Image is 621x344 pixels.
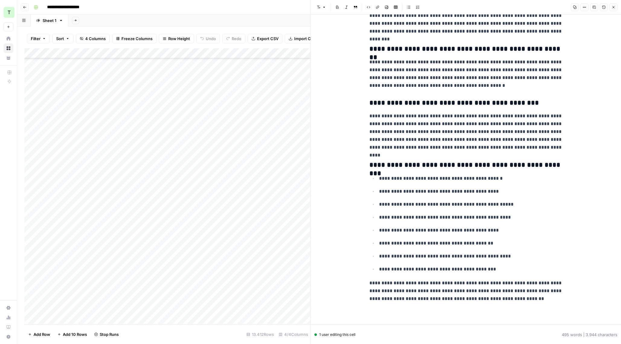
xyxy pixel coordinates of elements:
[76,34,110,43] button: 4 Columns
[244,330,276,339] div: 13.412 Rows
[85,36,106,42] span: 4 Columns
[100,331,119,337] span: Stop Runs
[4,332,13,342] button: Help + Support
[54,330,91,339] button: Add 10 Rows
[4,322,13,332] a: Learning Hub
[27,34,50,43] button: Filter
[56,36,64,42] span: Sort
[232,36,241,42] span: Redo
[314,332,356,337] div: 1 user editing this cell
[196,34,220,43] button: Undo
[121,36,153,42] span: Freeze Columns
[31,36,40,42] span: Filter
[8,9,11,16] span: T
[52,34,73,43] button: Sort
[276,330,310,339] div: 4/4 Columns
[112,34,156,43] button: Freeze Columns
[63,331,87,337] span: Add 10 Rows
[91,330,122,339] button: Stop Runs
[4,313,13,322] a: Usage
[159,34,194,43] button: Row Height
[4,43,13,53] a: Browse
[24,330,54,339] button: Add Row
[31,14,68,27] a: Sheet 1
[43,17,56,24] div: Sheet 1
[562,332,617,338] div: 495 words | 3.944 characters
[248,34,282,43] button: Export CSV
[34,331,50,337] span: Add Row
[257,36,278,42] span: Export CSV
[4,5,13,20] button: Workspace: TY SEO Team
[4,303,13,313] a: Settings
[168,36,190,42] span: Row Height
[222,34,245,43] button: Redo
[285,34,320,43] button: Import CSV
[4,53,13,63] a: Your Data
[294,36,316,42] span: Import CSV
[206,36,216,42] span: Undo
[4,34,13,43] a: Home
